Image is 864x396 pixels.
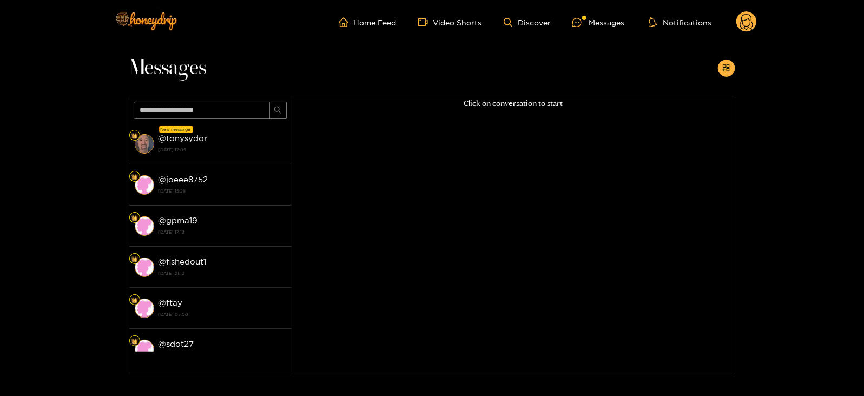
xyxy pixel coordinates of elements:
[131,133,138,139] img: Fan Level
[339,17,354,27] span: home
[418,17,482,27] a: Video Shorts
[131,338,138,345] img: Fan Level
[131,215,138,221] img: Fan Level
[159,216,198,225] strong: @ gpma19
[269,102,287,119] button: search
[722,64,730,73] span: appstore-add
[135,216,154,236] img: conversation
[135,258,154,277] img: conversation
[159,268,286,278] strong: [DATE] 21:13
[131,256,138,262] img: Fan Level
[159,351,286,360] strong: [DATE] 09:30
[135,175,154,195] img: conversation
[159,186,286,196] strong: [DATE] 15:28
[129,55,207,81] span: Messages
[504,18,551,27] a: Discover
[131,174,138,180] img: Fan Level
[292,97,735,110] p: Click on conversation to start
[159,339,194,348] strong: @ sdot27
[572,16,624,29] div: Messages
[159,175,208,184] strong: @ joeee8752
[159,145,286,155] strong: [DATE] 17:05
[159,227,286,237] strong: [DATE] 17:13
[159,257,207,266] strong: @ fishedout1
[159,126,193,133] div: New message
[646,17,715,28] button: Notifications
[159,298,183,307] strong: @ ftay
[274,106,282,115] span: search
[159,134,208,143] strong: @ tonysydor
[159,309,286,319] strong: [DATE] 03:00
[418,17,433,27] span: video-camera
[339,17,397,27] a: Home Feed
[718,60,735,77] button: appstore-add
[135,340,154,359] img: conversation
[131,297,138,303] img: Fan Level
[135,299,154,318] img: conversation
[135,134,154,154] img: conversation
